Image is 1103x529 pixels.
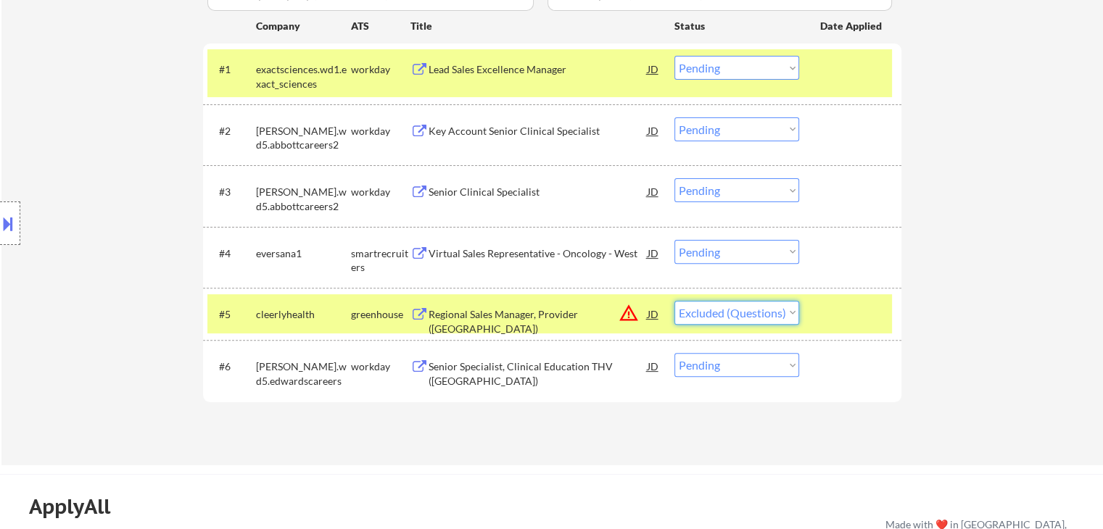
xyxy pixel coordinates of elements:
[429,124,648,138] div: Key Account Senior Clinical Specialist
[646,301,661,327] div: JD
[351,185,410,199] div: workday
[351,359,410,374] div: workday
[619,303,639,323] button: warning_amber
[219,359,244,374] div: #6
[646,117,661,143] div: JD
[351,307,410,322] div: greenhouse
[256,62,351,91] div: exactsciences.wd1.exact_sciences
[351,124,410,138] div: workday
[429,307,648,336] div: Regional Sales Manager, Provider ([GEOGRAPHIC_DATA])
[646,353,661,379] div: JD
[646,56,661,82] div: JD
[429,359,648,388] div: Senior Specialist, Clinical Education THV ([GEOGRAPHIC_DATA])
[674,12,799,38] div: Status
[256,246,351,261] div: eversana1
[351,62,410,77] div: workday
[429,185,648,199] div: Senior Clinical Specialist
[256,359,351,388] div: [PERSON_NAME].wd5.edwardscareers
[351,19,410,33] div: ATS
[256,124,351,152] div: [PERSON_NAME].wd5.abbottcareers2
[256,307,351,322] div: cleerlyhealth
[820,19,884,33] div: Date Applied
[256,19,351,33] div: Company
[29,494,127,519] div: ApplyAll
[410,19,661,33] div: Title
[351,246,410,275] div: smartrecruiters
[429,246,648,261] div: Virtual Sales Representative - Oncology - West
[256,185,351,213] div: [PERSON_NAME].wd5.abbottcareers2
[219,62,244,77] div: #1
[646,240,661,266] div: JD
[429,62,648,77] div: Lead Sales Excellence Manager
[646,178,661,204] div: JD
